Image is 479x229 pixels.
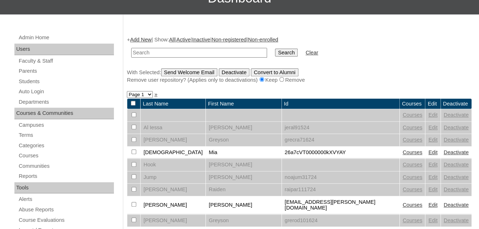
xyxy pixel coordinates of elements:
[403,149,422,155] a: Courses
[206,196,281,214] td: [PERSON_NAME]
[403,187,422,192] a: Courses
[18,98,114,107] a: Departments
[130,37,151,42] a: Add New
[161,68,217,76] input: Send Welcome Email
[444,125,469,130] a: Deactivate
[428,125,437,130] a: Edit
[282,196,399,214] td: [EMAIL_ADDRESS][PERSON_NAME][DOMAIN_NAME]
[212,37,247,42] a: Non-registered
[18,216,114,225] a: Course Evaluations
[18,162,114,171] a: Communities
[403,112,422,118] a: Courses
[18,151,114,160] a: Courses
[18,87,114,96] a: Auto Login
[18,131,114,140] a: Terms
[141,99,205,109] td: Last Name
[206,147,281,159] td: Mia
[131,48,267,58] input: Search
[444,112,469,118] a: Deactivate
[428,202,437,208] a: Edit
[18,77,114,86] a: Students
[403,174,422,180] a: Courses
[141,134,205,146] td: [PERSON_NAME]
[154,91,157,97] a: »
[206,159,281,171] td: [PERSON_NAME]
[127,68,472,84] div: With Selected:
[14,182,114,194] div: Tools
[141,184,205,196] td: [PERSON_NAME]
[251,68,298,76] input: Convert to Alumni
[444,202,469,208] a: Deactivate
[141,215,205,227] td: [PERSON_NAME]
[18,67,114,76] a: Parents
[282,99,399,109] td: Id
[176,37,191,42] a: Active
[192,37,210,42] a: Inactive
[282,122,399,134] td: jeral91524
[141,171,205,184] td: Jump
[444,162,469,167] a: Deactivate
[400,99,425,109] td: Courses
[14,44,114,55] div: Users
[169,37,175,42] a: All
[306,50,318,55] a: Clear
[282,171,399,184] td: noajum31724
[403,217,422,223] a: Courses
[18,33,114,42] a: Admin Home
[428,149,437,155] a: Edit
[206,134,281,146] td: Greyson
[441,99,471,109] td: Deactivate
[428,187,437,192] a: Edit
[248,37,278,42] a: Non-enrolled
[18,141,114,150] a: Categories
[18,195,114,204] a: Alerts
[206,215,281,227] td: Greyson
[444,137,469,143] a: Deactivate
[206,122,281,134] td: [PERSON_NAME]
[219,68,249,76] input: Deactivate
[444,217,469,223] a: Deactivate
[141,159,205,171] td: Hook
[127,36,472,84] div: + | Show: | | | |
[141,147,205,159] td: [DEMOGRAPHIC_DATA]
[18,205,114,214] a: Abuse Reports
[206,99,281,109] td: First Name
[18,172,114,181] a: Reports
[428,112,437,118] a: Edit
[282,184,399,196] td: raipar111724
[18,121,114,130] a: Campuses
[14,108,114,119] div: Courses & Communities
[428,162,437,167] a: Edit
[282,215,399,227] td: grerod101624
[428,217,437,223] a: Edit
[206,171,281,184] td: [PERSON_NAME]
[282,134,399,146] td: grecra71624
[425,99,440,109] td: Edit
[141,122,205,134] td: Al Iessa
[403,202,422,208] a: Courses
[127,76,472,84] div: Remove user repository? (Applies only to deactivations) Keep Remove
[206,184,281,196] td: Raiden
[275,49,297,57] input: Search
[444,187,469,192] a: Deactivate
[18,57,114,66] a: Faculty & Staff
[403,137,422,143] a: Courses
[403,162,422,167] a: Courses
[444,149,469,155] a: Deactivate
[141,196,205,214] td: [PERSON_NAME]
[428,174,437,180] a: Edit
[428,137,437,143] a: Edit
[403,125,422,130] a: Courses
[444,174,469,180] a: Deactivate
[282,147,399,159] td: 26a7cVT0000000kXVYAY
